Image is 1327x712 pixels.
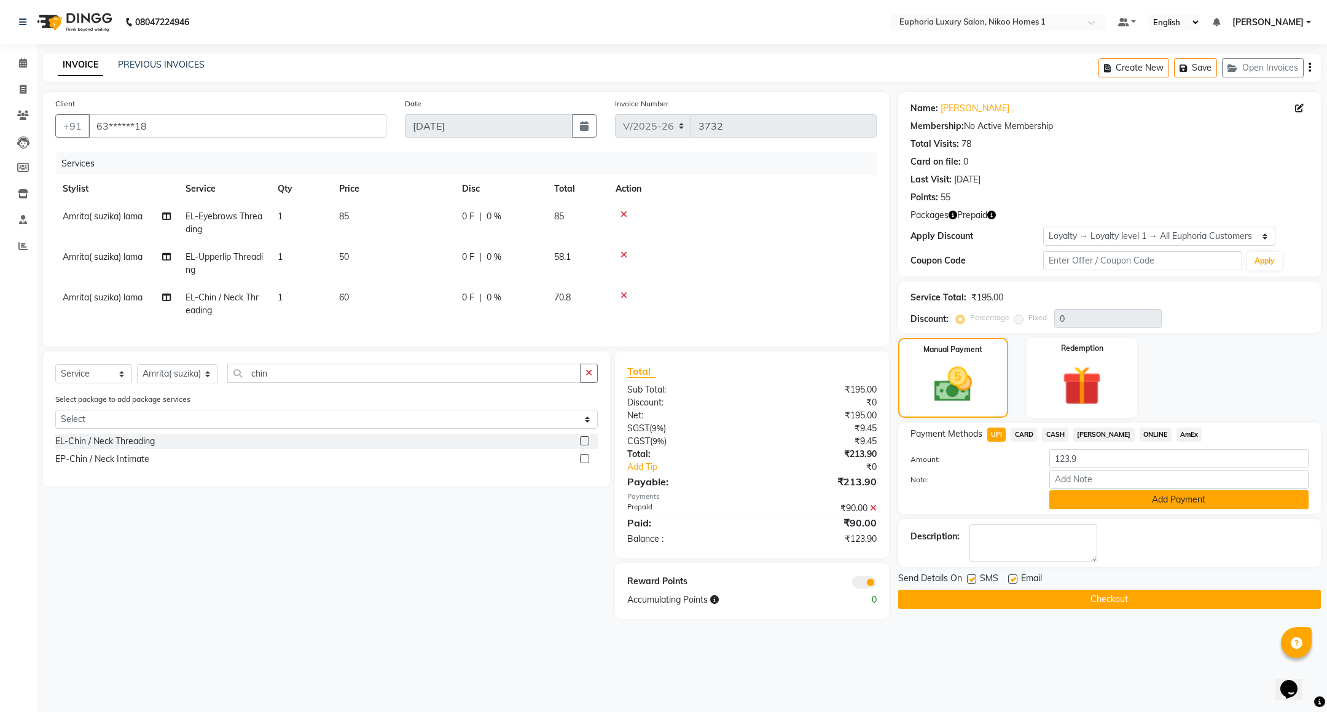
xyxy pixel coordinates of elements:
span: 1 [278,292,283,303]
span: | [479,251,482,264]
span: EL-Upperlip Threading [186,251,263,275]
div: ₹195.00 [971,291,1003,304]
span: UPI [987,428,1006,442]
span: Send Details On [898,572,962,587]
div: Service Total: [910,291,966,304]
span: | [479,210,482,223]
label: Date [405,98,421,109]
span: Email [1021,572,1042,587]
div: 0 [819,593,886,606]
span: Amrita( suzika) lama [63,211,143,222]
th: Qty [270,175,332,203]
div: Coupon Code [910,254,1043,267]
input: Amount [1049,449,1309,468]
div: Total: [618,448,752,461]
div: Description: [910,530,960,543]
label: Manual Payment [923,344,982,355]
div: ₹123.90 [752,533,886,546]
div: Balance : [618,533,752,546]
div: Accumulating Points [618,593,819,606]
span: [PERSON_NAME] [1073,428,1135,442]
div: ₹0 [774,461,886,474]
div: Sub Total: [618,383,752,396]
span: 50 [339,251,349,262]
a: Add Tip [618,461,774,474]
span: EL-Chin / Neck Threading [186,292,259,316]
div: Apply Discount [910,230,1043,243]
span: ONLINE [1140,428,1172,442]
div: ( ) [618,422,752,435]
input: Enter Offer / Coupon Code [1043,251,1242,270]
div: No Active Membership [910,120,1309,133]
div: 55 [941,191,950,204]
label: Redemption [1061,343,1103,354]
span: Payment Methods [910,428,982,440]
div: ( ) [618,435,752,448]
div: Membership: [910,120,964,133]
img: _gift.svg [1050,361,1114,410]
label: Amount: [901,454,1040,465]
div: Discount: [910,313,949,326]
label: Percentage [970,312,1009,323]
span: 0 % [487,251,501,264]
div: ₹0 [752,396,886,409]
span: Amrita( suzika) lama [63,251,143,262]
span: CGST [627,436,650,447]
div: ₹195.00 [752,409,886,422]
th: Action [608,175,877,203]
div: Name: [910,102,938,115]
th: Price [332,175,455,203]
div: [DATE] [954,173,981,186]
div: Last Visit: [910,173,952,186]
div: ₹90.00 [752,515,886,530]
a: PREVIOUS INVOICES [118,59,205,70]
div: Net: [618,409,752,422]
div: ₹213.90 [752,448,886,461]
div: Card on file: [910,155,961,168]
img: logo [31,5,115,39]
span: SMS [980,572,998,587]
div: ₹90.00 [752,502,886,515]
label: Select package to add package services [55,394,190,405]
span: 0 F [462,210,474,223]
input: Search by Name/Mobile/Email/Code [88,114,386,138]
th: Service [178,175,270,203]
span: 1 [278,251,283,262]
input: Add Note [1049,470,1309,489]
button: Apply [1247,252,1282,270]
div: 0 [963,155,968,168]
div: 78 [961,138,971,151]
button: Save [1174,58,1217,77]
span: 9% [652,423,663,433]
label: Fixed [1028,312,1047,323]
input: Search or Scan [227,364,581,383]
span: 85 [554,211,564,222]
span: AmEx [1176,428,1202,442]
span: CARD [1011,428,1037,442]
div: ₹213.90 [752,474,886,489]
iframe: chat widget [1275,663,1315,700]
label: Note: [901,474,1040,485]
div: Total Visits: [910,138,959,151]
div: Discount: [618,396,752,409]
span: Total [627,365,656,378]
span: 9% [652,436,664,446]
span: Amrita( suzika) lama [63,292,143,303]
div: EP-Chin / Neck Intimate [55,453,149,466]
label: Client [55,98,75,109]
span: EL-Eyebrows Threading [186,211,262,235]
div: Payable: [618,474,752,489]
div: ₹9.45 [752,435,886,448]
button: +91 [55,114,90,138]
span: 0 F [462,251,474,264]
div: Points: [910,191,938,204]
span: 58.1 [554,251,571,262]
button: Open Invoices [1222,58,1304,77]
span: 0 % [487,210,501,223]
button: Add Payment [1049,490,1309,509]
div: EL-Chin / Neck Threading [55,435,155,448]
span: CASH [1042,428,1068,442]
div: Paid: [618,515,752,530]
label: Invoice Number [615,98,668,109]
span: Packages [910,209,949,222]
